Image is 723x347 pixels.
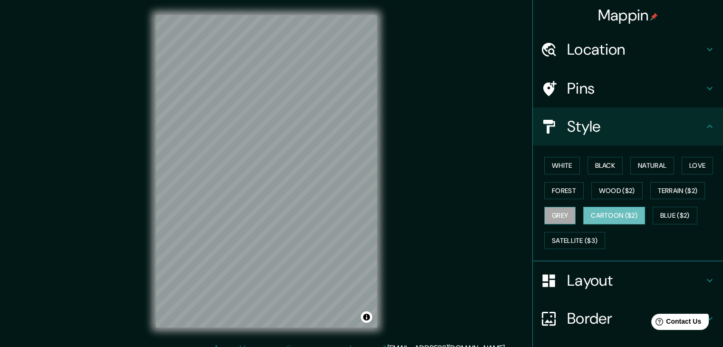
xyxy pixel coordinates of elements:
div: Pins [533,69,723,107]
button: Toggle attribution [361,311,372,323]
h4: Layout [567,271,704,290]
div: Border [533,299,723,337]
iframe: Help widget launcher [638,310,713,337]
div: Location [533,30,723,68]
button: Love [682,157,713,174]
button: Wood ($2) [591,182,643,200]
h4: Border [567,309,704,328]
button: Terrain ($2) [650,182,705,200]
canvas: Map [156,15,377,328]
button: White [544,157,580,174]
button: Black [588,157,623,174]
h4: Location [567,40,704,59]
div: Style [533,107,723,145]
button: Blue ($2) [653,207,697,224]
button: Grey [544,207,576,224]
button: Natural [630,157,674,174]
h4: Pins [567,79,704,98]
div: Layout [533,261,723,299]
img: pin-icon.png [650,13,658,20]
h4: Style [567,117,704,136]
button: Forest [544,182,584,200]
button: Cartoon ($2) [583,207,645,224]
h4: Mappin [598,6,658,25]
button: Satellite ($3) [544,232,605,250]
